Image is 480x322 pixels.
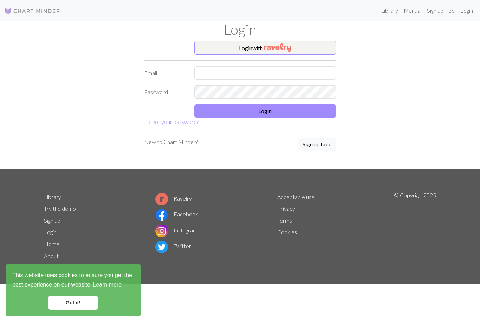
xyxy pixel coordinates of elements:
a: Manual [401,4,424,18]
p: New to Chart Minder? [144,138,198,146]
h1: Login [40,21,440,38]
a: Sign up here [298,138,336,152]
img: Instagram logo [155,225,168,237]
span: This website uses cookies to ensure you get the best experience on our website. [12,271,134,290]
a: learn more about cookies [92,280,123,290]
a: Login [458,4,476,18]
a: About [44,252,59,259]
button: Sign up here [298,138,336,151]
a: Privacy [277,205,295,212]
a: Forgot your password? [144,118,199,125]
label: Email [140,66,190,80]
img: Twitter logo [155,241,168,253]
a: Sign up free [424,4,458,18]
label: Password [140,85,190,99]
p: © Copyright 2025 [394,191,436,262]
a: Terms [277,217,292,224]
a: Library [44,193,61,200]
a: Library [378,4,401,18]
a: Home [44,241,59,247]
img: Ravelry logo [155,193,168,205]
div: cookieconsent [6,264,141,316]
a: Acceptable use [277,193,314,200]
a: dismiss cookie message [48,296,98,310]
button: Login [194,104,336,118]
button: Loginwith [194,41,336,55]
a: Try the demo [44,205,76,212]
a: Facebook [155,211,198,217]
a: Ravelry [155,195,192,202]
a: Cookies [277,229,297,235]
a: Twitter [155,243,191,249]
a: Login [44,229,57,235]
img: Logo [4,7,60,15]
img: Facebook logo [155,209,168,221]
a: Instagram [155,227,197,234]
a: Sign up [44,217,60,224]
img: Ravelry [264,43,291,52]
